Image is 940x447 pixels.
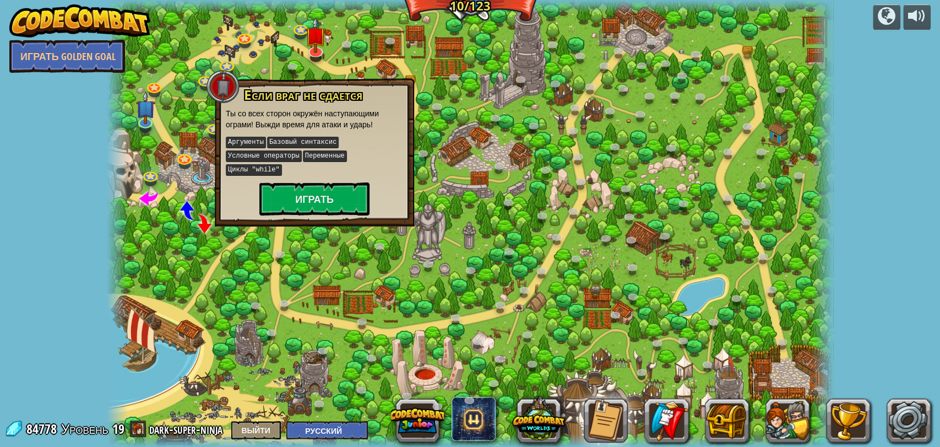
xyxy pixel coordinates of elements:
button: Регулировать громкость [903,4,931,30]
kbd: Переменные [303,150,347,162]
span: 84778 [26,420,60,438]
span: 19 [112,420,124,438]
img: CodeCombat - Learn how to code by playing a game [9,4,150,37]
button: Выйти [231,421,281,439]
span: Уровень [61,420,108,438]
button: Играть [259,182,370,216]
span: Если враг не сдается [244,85,362,104]
p: Ты со всех сторон окружён наступающими ограми! Выжди время для атаки и ударь! [226,108,403,130]
kbd: Базовый синтаксис [267,137,339,148]
a: dark-super-ninja [149,420,226,438]
button: Кампании [873,4,900,30]
kbd: Аргументы [226,137,266,148]
a: Играть Golden Goal [9,40,125,73]
kbd: Условные операторы [226,150,302,162]
img: level-banner-unstarted.png [305,17,326,53]
kbd: Циклы "while" [226,164,282,176]
img: level-banner-unstarted-subscriber.png [136,91,155,125]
